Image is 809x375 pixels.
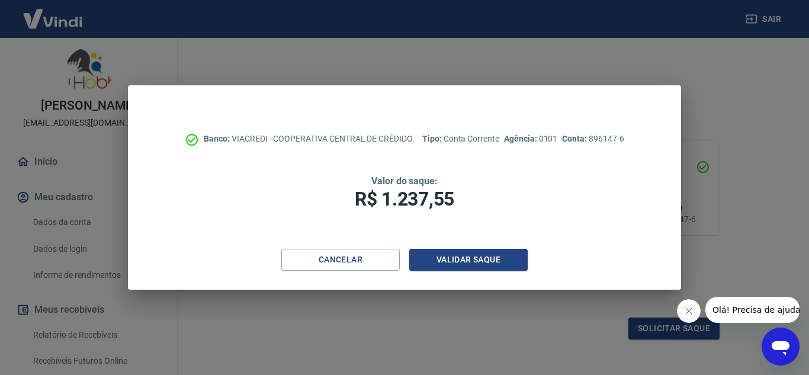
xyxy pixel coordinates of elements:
p: VIACREDI - COOPERATIVA CENTRAL DE CRÉDIDO [204,133,413,145]
p: 896147-6 [562,133,624,145]
p: Conta Corrente [422,133,499,145]
iframe: Mensagem da empresa [705,297,800,323]
span: Banco: [204,134,232,143]
span: Conta: [562,134,589,143]
iframe: Botão para abrir a janela de mensagens [762,328,800,366]
span: R$ 1.237,55 [355,188,454,210]
span: Tipo: [422,134,444,143]
button: Cancelar [281,249,400,271]
iframe: Fechar mensagem [677,299,701,323]
span: Agência: [504,134,539,143]
button: Validar saque [409,249,528,271]
p: 0101 [504,133,557,145]
span: Valor do saque: [371,175,438,187]
span: Olá! Precisa de ajuda? [7,8,99,18]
